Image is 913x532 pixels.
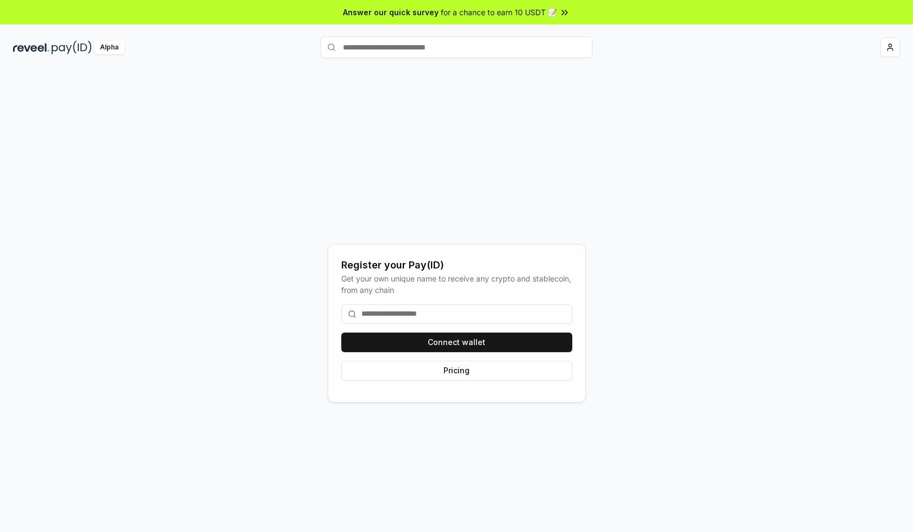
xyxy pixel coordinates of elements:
[441,7,557,18] span: for a chance to earn 10 USDT 📝
[52,41,92,54] img: pay_id
[94,41,124,54] div: Alpha
[343,7,439,18] span: Answer our quick survey
[13,41,49,54] img: reveel_dark
[341,258,572,273] div: Register your Pay(ID)
[341,361,572,380] button: Pricing
[341,333,572,352] button: Connect wallet
[341,273,572,296] div: Get your own unique name to receive any crypto and stablecoin, from any chain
